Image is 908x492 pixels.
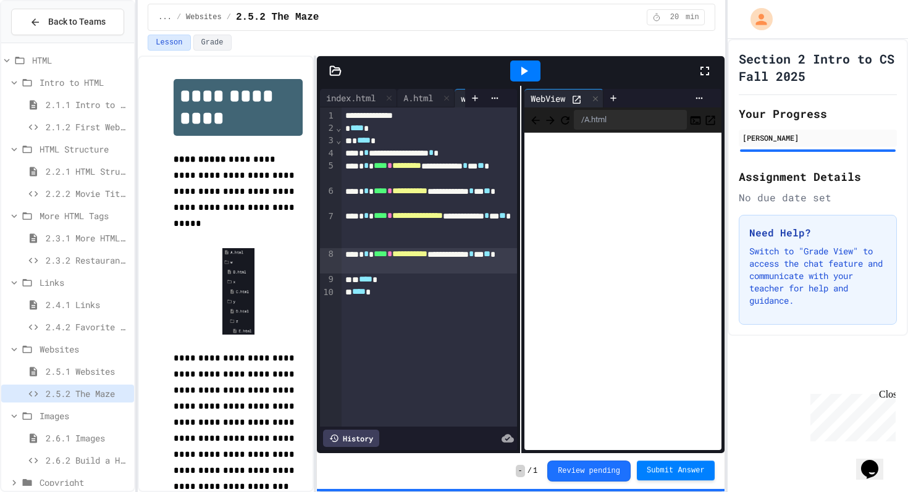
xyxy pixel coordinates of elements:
div: 8 [320,248,335,273]
span: 2.4.2 Favorite Links [46,320,129,333]
div: A.html [397,91,439,104]
button: Console [689,112,702,127]
button: Grade [193,35,232,51]
div: w/y/z/E.html [455,89,542,107]
span: Websites [40,343,129,356]
span: 2.2.2 Movie Title [46,187,129,200]
div: 5 [320,160,335,185]
button: Back to Teams [11,9,124,35]
span: 2.4.1 Links [46,298,129,311]
div: WebView [524,92,571,105]
button: Review pending [547,461,631,482]
span: HTML Structure [40,143,129,156]
div: WebView [524,89,603,107]
h1: Section 2 Intro to CS Fall 2025 [739,50,897,85]
div: Chat with us now!Close [5,5,85,78]
h3: Need Help? [749,225,886,240]
button: Open in new tab [704,112,717,127]
span: Copyright [40,476,129,489]
button: Refresh [559,112,571,127]
div: 3 [320,135,335,147]
div: 1 [320,110,335,122]
span: 2.6.1 Images [46,432,129,444]
span: ... [158,12,172,22]
button: Submit Answer [637,461,715,480]
span: Back [529,112,542,127]
div: 7 [320,211,335,248]
span: / [227,12,231,22]
span: Websites [186,12,222,22]
div: index.html [320,91,382,104]
span: 2.1.1 Intro to HTML [46,98,129,111]
iframe: chat widget [856,443,896,480]
div: [PERSON_NAME] [742,132,893,143]
span: Fold line [335,135,342,145]
span: 2.6.2 Build a Homepage [46,454,129,467]
span: Forward [544,112,557,127]
span: 2.1.2 First Webpage [46,120,129,133]
span: 2.5.2 The Maze [46,387,129,400]
span: / [177,12,181,22]
span: Submit Answer [647,465,705,475]
span: Intro to HTML [40,76,129,89]
iframe: Web Preview [524,133,721,451]
span: More HTML Tags [40,209,129,222]
div: History [323,430,379,447]
div: 6 [320,185,335,211]
div: My Account [738,5,776,33]
span: Back to Teams [48,15,106,28]
span: min [686,12,699,22]
span: HTML [32,54,129,67]
span: / [528,466,532,476]
span: 2.5.1 Websites [46,365,129,378]
div: 9 [320,273,335,286]
div: 2 [320,122,335,135]
span: 20 [665,12,684,22]
h2: Assignment Details [739,168,897,185]
div: w/y/z/E.html [455,92,526,105]
span: Fold line [335,123,342,133]
span: 2.5.2 The Maze [236,10,319,25]
span: Images [40,409,129,422]
span: 2.3.1 More HTML Tags [46,231,129,244]
span: - [516,465,525,477]
iframe: chat widget [805,389,896,441]
div: /A.html [574,110,687,130]
button: Lesson [148,35,190,51]
p: Switch to "Grade View" to access the chat feature and communicate with your teacher for help and ... [749,245,886,307]
span: 2.3.2 Restaurant Menu [46,254,129,267]
div: A.html [397,89,455,107]
span: 1 [533,466,537,476]
span: Links [40,276,129,289]
div: No due date set [739,190,897,205]
span: 2.2.1 HTML Structure [46,165,129,178]
div: index.html [320,89,397,107]
div: 10 [320,286,335,299]
h2: Your Progress [739,105,897,122]
div: 4 [320,148,335,160]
